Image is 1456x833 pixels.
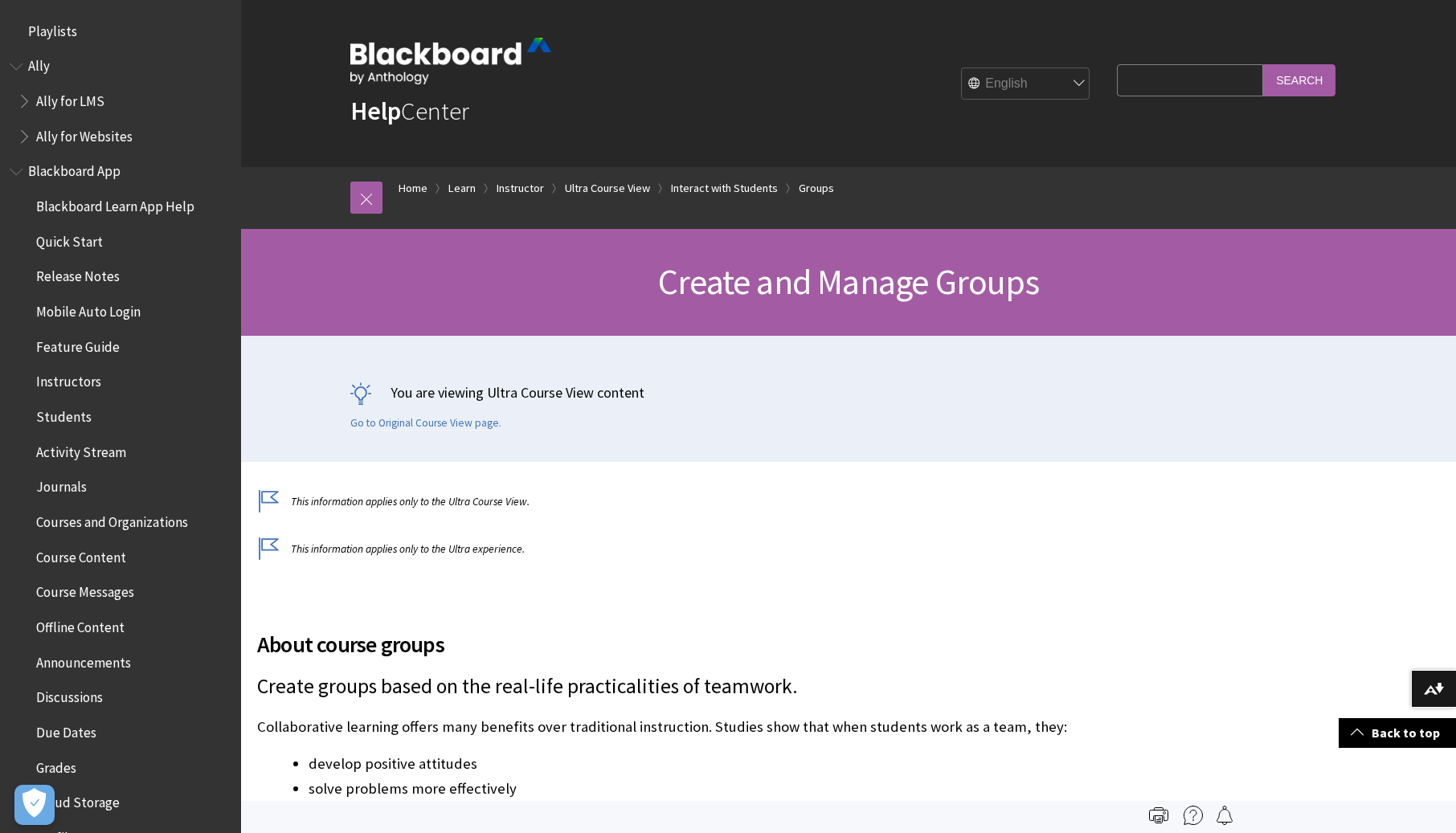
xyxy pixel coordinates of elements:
span: Quick Start [36,228,103,250]
img: Blackboard by Anthology [350,38,551,84]
span: Playlists [28,18,77,39]
span: Course Messages [36,579,134,601]
p: Create groups based on the real-life practicalities of teamwork. [257,672,1202,701]
a: Groups [799,178,834,198]
span: Course Content [36,544,126,566]
nav: Book outline for Playlists [10,18,231,45]
img: Follow this page [1215,806,1234,825]
strong: Help [350,95,401,127]
a: HelpCenter [350,95,469,127]
a: Interact with Students [671,178,778,198]
span: Ally [28,53,50,75]
span: Feature Guide [36,333,120,355]
span: Create and Manage Groups [658,259,1039,304]
span: Blackboard App [28,158,121,180]
li: solve problems more effectively [309,778,1202,800]
select: Site Language Selector [962,68,1090,100]
p: You are viewing Ultra Course View content [350,382,1347,402]
li: develop positive attitudes [309,753,1202,775]
input: Search [1263,64,1335,96]
span: Release Notes [36,263,120,285]
span: Mobile Auto Login [36,298,141,320]
span: Journals [36,474,87,496]
img: Print [1149,806,1168,825]
img: More help [1184,806,1203,825]
span: Instructors [36,369,101,390]
a: Go to Original Course View page. [350,416,501,431]
nav: Book outline for Anthology Ally Help [10,53,231,150]
button: Open Preferences [14,785,55,825]
a: Instructor [497,178,544,198]
p: This information applies only to the Ultra experience. [257,541,1202,557]
a: Ultra Course View [565,178,650,198]
span: Offline Content [36,614,125,635]
p: Collaborative learning offers many benefits over traditional instruction. Studies show that when ... [257,717,1202,737]
span: Grades [36,754,76,776]
a: Back to top [1339,718,1456,748]
span: Ally for LMS [36,88,104,109]
span: Ally for Websites [36,123,133,145]
span: Blackboard Learn App Help [36,193,194,214]
a: Learn [448,178,476,198]
span: Announcements [36,649,131,671]
p: This information applies only to the Ultra Course View. [257,494,1202,509]
span: Students [36,403,92,425]
span: Activity Stream [36,439,126,460]
span: Discussions [36,684,103,705]
a: Home [399,178,427,198]
span: Due Dates [36,719,96,741]
span: Courses and Organizations [36,508,188,530]
span: Cloud Storage [36,789,120,811]
span: About course groups [257,627,1202,661]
